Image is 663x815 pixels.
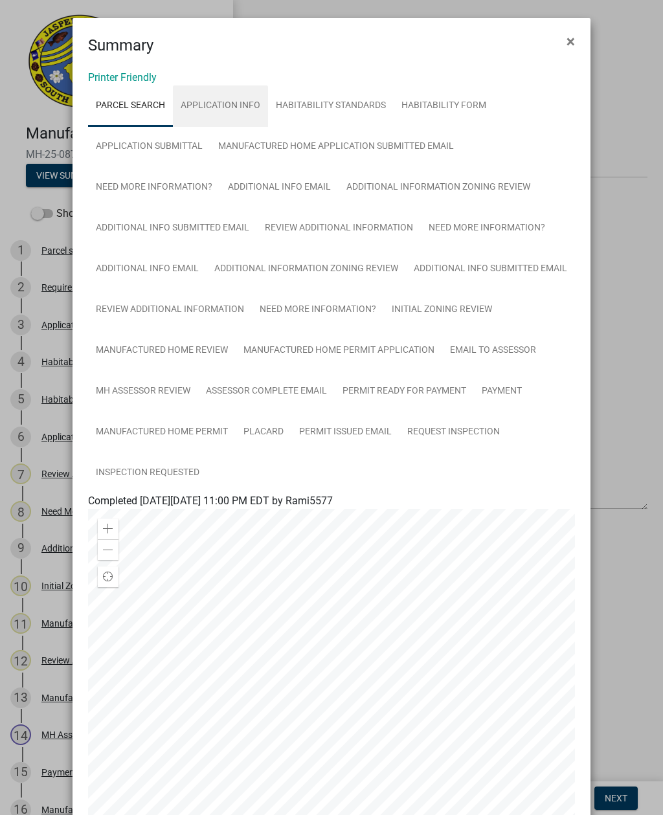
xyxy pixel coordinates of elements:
[474,371,530,412] a: Payment
[88,85,173,127] a: Parcel search
[291,412,399,453] a: Permit Issued Email
[88,412,236,453] a: Manufactured Home Permit
[98,566,118,587] div: Find my location
[98,539,118,560] div: Zoom out
[198,371,335,412] a: Assessor Complete Email
[98,519,118,539] div: Zoom in
[394,85,494,127] a: Habitability Form
[88,330,236,372] a: Manufactured Home Review
[88,452,207,494] a: Inspection Requested
[210,126,462,168] a: Manufactured Home Application Submitted Email
[399,412,508,453] a: Request Inspection
[88,34,153,57] h4: Summary
[236,412,291,453] a: Placard
[252,289,384,331] a: Need More Information?
[567,32,575,50] span: ×
[88,289,252,331] a: Review Additional Information
[88,208,257,249] a: Additional Info submitted Email
[220,167,339,208] a: Additional info email
[268,85,394,127] a: Habitability Standards
[335,371,474,412] a: Permit Ready for Payment
[88,371,198,412] a: MH Assessor Review
[88,249,207,290] a: Additional info email
[257,208,421,249] a: Review Additional Information
[173,85,268,127] a: Application Info
[421,208,553,249] a: Need More Information?
[207,249,406,290] a: Additional Information Zoning Review
[236,330,442,372] a: Manufactured Home Permit Application
[406,249,575,290] a: Additional Info submitted Email
[442,330,544,372] a: Email to Assessor
[556,23,585,60] button: Close
[88,167,220,208] a: Need More Information?
[88,495,333,507] span: Completed [DATE][DATE] 11:00 PM EDT by Rami5577
[384,289,500,331] a: Initial Zoning Review
[88,71,157,84] a: Printer Friendly
[339,167,538,208] a: Additional Information Zoning Review
[88,126,210,168] a: Application Submittal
